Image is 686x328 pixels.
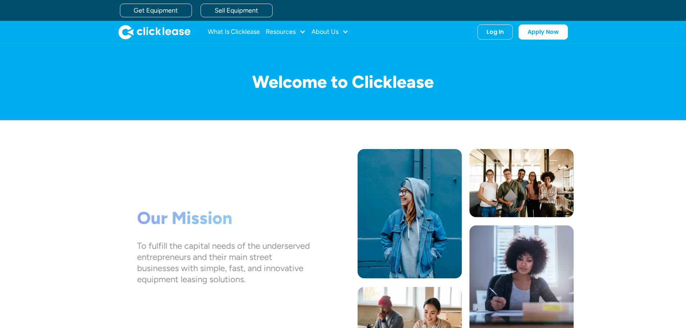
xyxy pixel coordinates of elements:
a: home [118,25,190,39]
div: Log In [487,28,504,36]
a: Get Equipment [120,4,192,17]
h1: Our Mission [137,208,310,229]
a: What Is Clicklease [208,25,260,39]
div: To fulfill the capital needs of the underserved entrepreneurs and their main street businesses wi... [137,240,310,285]
h1: Welcome to Clicklease [113,72,574,91]
div: About Us [311,25,349,39]
a: Apply Now [519,24,568,40]
div: Resources [266,25,306,39]
img: Clicklease logo [118,25,190,39]
a: Sell Equipment [201,4,273,17]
